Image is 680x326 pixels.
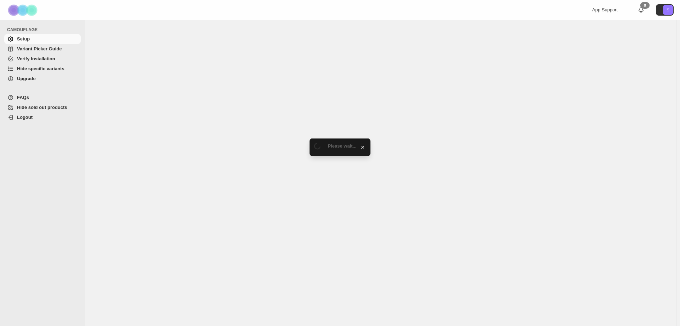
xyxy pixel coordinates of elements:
span: Upgrade [17,76,36,81]
a: Setup [4,34,81,44]
a: Hide specific variants [4,64,81,74]
a: Logout [4,112,81,122]
a: 0 [637,6,645,13]
a: Upgrade [4,74,81,84]
span: FAQs [17,95,29,100]
span: Variant Picker Guide [17,46,62,51]
span: App Support [592,7,618,12]
span: Please wait... [328,143,357,149]
text: S [667,8,669,12]
span: Logout [17,115,33,120]
span: Hide specific variants [17,66,64,71]
span: CAMOUFLAGE [7,27,81,33]
img: Camouflage [6,0,41,20]
a: Verify Installation [4,54,81,64]
span: Setup [17,36,30,42]
span: Avatar with initials S [663,5,673,15]
a: Variant Picker Guide [4,44,81,54]
span: Verify Installation [17,56,55,61]
button: Avatar with initials S [656,4,674,16]
a: Hide sold out products [4,103,81,112]
div: 0 [640,2,650,9]
a: FAQs [4,93,81,103]
span: Hide sold out products [17,105,67,110]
